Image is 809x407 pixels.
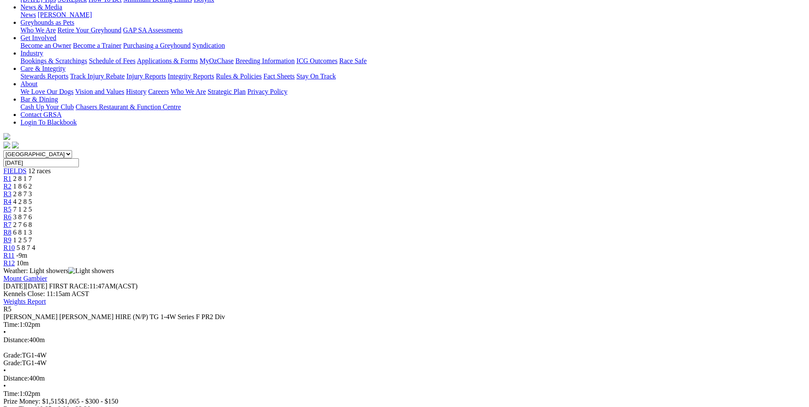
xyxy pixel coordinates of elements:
a: R3 [3,190,12,198]
span: $1,065 - $300 - $150 [61,398,119,405]
div: 1:02pm [3,390,806,398]
a: Schedule of Fees [89,57,135,64]
span: R10 [3,244,15,251]
a: Bar & Dining [20,96,58,103]
a: GAP SA Assessments [123,26,183,34]
span: 5 8 7 4 [17,244,35,251]
a: R7 [3,221,12,228]
a: Weights Report [3,298,46,305]
a: Strategic Plan [208,88,246,95]
div: Care & Integrity [20,73,806,80]
img: logo-grsa-white.png [3,133,10,140]
a: Injury Reports [126,73,166,80]
span: R8 [3,229,12,236]
div: Kennels Close: 11:15am ACST [3,290,806,298]
span: [DATE] [3,282,47,290]
span: R5 [3,305,12,313]
span: [DATE] [3,282,26,290]
a: Privacy Policy [247,88,287,95]
a: Rules & Policies [216,73,262,80]
div: Bar & Dining [20,103,806,111]
a: Syndication [192,42,225,49]
a: History [126,88,146,95]
a: Get Involved [20,34,56,41]
a: Breeding Information [235,57,295,64]
span: 1 8 6 2 [13,183,32,190]
span: R12 [3,259,15,267]
a: Care & Integrity [20,65,66,72]
a: Become an Owner [20,42,71,49]
a: Who We Are [171,88,206,95]
span: Time: [3,321,20,328]
a: Stay On Track [296,73,336,80]
a: Chasers Restaurant & Function Centre [75,103,181,110]
span: Distance: [3,375,29,382]
div: About [20,88,806,96]
a: Stewards Reports [20,73,68,80]
a: FIELDS [3,167,26,174]
span: 2 7 6 8 [13,221,32,228]
span: 2 8 7 3 [13,190,32,198]
span: 3 8 7 6 [13,213,32,221]
div: News & Media [20,11,806,19]
span: 2 8 1 7 [13,175,32,182]
a: Race Safe [339,57,366,64]
div: TG1-4W [3,359,806,367]
div: Get Involved [20,42,806,49]
img: twitter.svg [12,142,19,148]
span: FIRST RACE: [49,282,89,290]
span: • [3,382,6,390]
span: 7 1 2 5 [13,206,32,213]
span: • [3,367,6,374]
a: Bookings & Scratchings [20,57,87,64]
span: 12 races [28,167,51,174]
span: Time: [3,390,20,397]
a: Who We Are [20,26,56,34]
div: Industry [20,57,806,65]
img: Light showers [68,267,114,275]
span: 10m [17,259,29,267]
div: [PERSON_NAME] [PERSON_NAME] HIRE (N/P) TG 1-4W Series F PR2 Div [3,313,806,321]
div: TG1-4W [3,352,806,359]
a: R11 [3,252,14,259]
a: R1 [3,175,12,182]
img: facebook.svg [3,142,10,148]
a: Become a Trainer [73,42,122,49]
a: Retire Your Greyhound [58,26,122,34]
span: Weather: Light showers [3,267,114,274]
a: News & Media [20,3,62,11]
a: [PERSON_NAME] [38,11,92,18]
a: Greyhounds as Pets [20,19,74,26]
a: R2 [3,183,12,190]
div: 1:02pm [3,321,806,329]
a: Contact GRSA [20,111,61,118]
a: R9 [3,236,12,244]
a: R6 [3,213,12,221]
span: Distance: [3,336,29,343]
a: Vision and Values [75,88,124,95]
span: 1 2 5 7 [13,236,32,244]
a: Applications & Forms [137,57,198,64]
a: Purchasing a Greyhound [123,42,191,49]
a: News [20,11,36,18]
a: ICG Outcomes [296,57,337,64]
span: Grade: [3,352,22,359]
span: 6 8 1 3 [13,229,32,236]
div: 400m [3,336,806,344]
span: R5 [3,206,12,213]
a: Fact Sheets [264,73,295,80]
a: Mount Gambier [3,275,47,282]
a: MyOzChase [200,57,234,64]
a: Login To Blackbook [20,119,77,126]
a: R4 [3,198,12,205]
span: 11:47AM(ACST) [49,282,138,290]
a: About [20,80,38,87]
a: Careers [148,88,169,95]
div: Prize Money: $1,515 [3,398,806,405]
